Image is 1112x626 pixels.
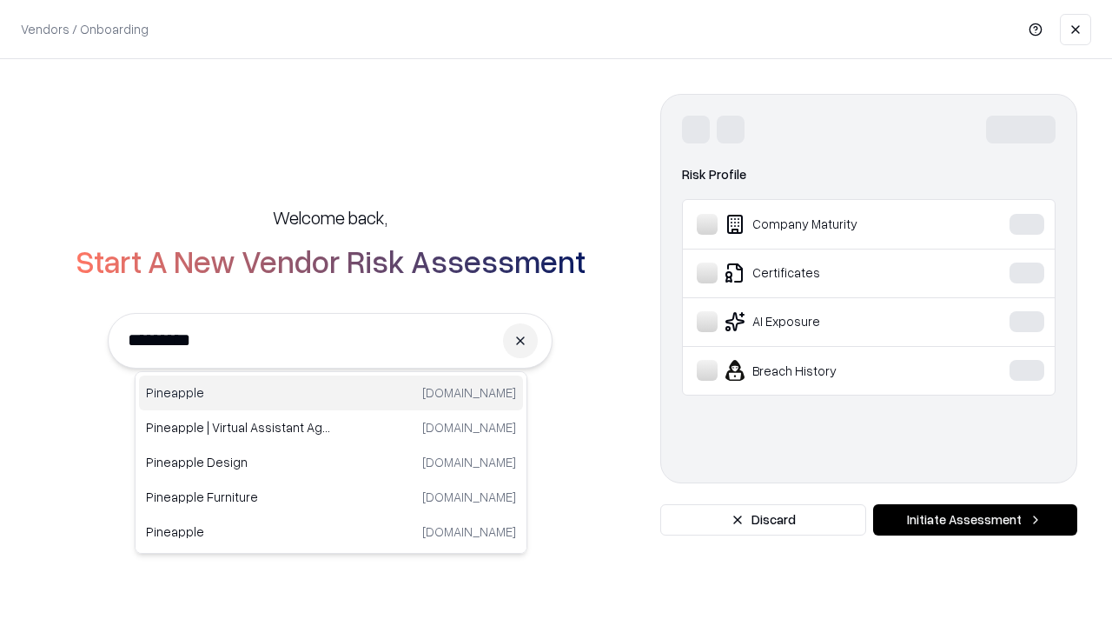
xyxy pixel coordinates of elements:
[146,453,331,471] p: Pineapple Design
[146,383,331,402] p: Pineapple
[422,383,516,402] p: [DOMAIN_NAME]
[21,20,149,38] p: Vendors / Onboarding
[146,488,331,506] p: Pineapple Furniture
[146,418,331,436] p: Pineapple | Virtual Assistant Agency
[273,205,387,230] h5: Welcome back,
[422,453,516,471] p: [DOMAIN_NAME]
[422,488,516,506] p: [DOMAIN_NAME]
[135,371,527,554] div: Suggestions
[682,164,1056,185] div: Risk Profile
[422,418,516,436] p: [DOMAIN_NAME]
[873,504,1077,536] button: Initiate Assessment
[660,504,866,536] button: Discard
[146,523,331,541] p: Pineapple
[697,311,956,332] div: AI Exposure
[76,243,586,278] h2: Start A New Vendor Risk Assessment
[697,263,956,283] div: Certificates
[697,214,956,235] div: Company Maturity
[422,523,516,541] p: [DOMAIN_NAME]
[697,360,956,381] div: Breach History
